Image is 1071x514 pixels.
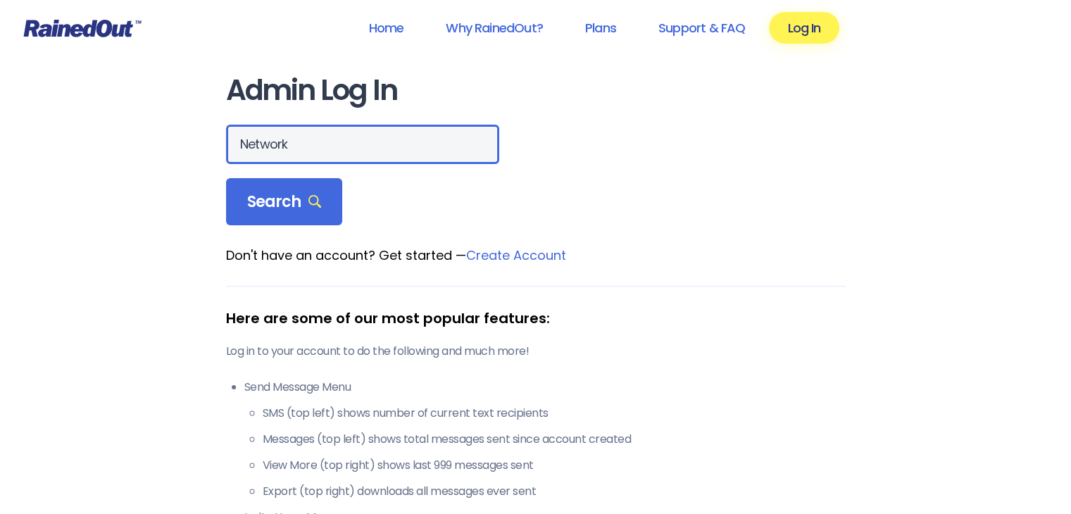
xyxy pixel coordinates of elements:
a: Create Account [466,246,566,264]
li: Export (top right) downloads all messages ever sent [263,483,846,500]
h1: Admin Log In [226,75,846,106]
div: Here are some of our most popular features: [226,308,846,329]
input: Search Orgs… [226,125,499,164]
a: Why RainedOut? [427,12,561,44]
span: Search [247,192,322,212]
li: Messages (top left) shows total messages sent since account created [263,431,846,448]
li: View More (top right) shows last 999 messages sent [263,457,846,474]
li: Send Message Menu [244,379,846,500]
li: SMS (top left) shows number of current text recipients [263,405,846,422]
a: Plans [567,12,634,44]
a: Home [350,12,422,44]
a: Log In [769,12,839,44]
p: Log in to your account to do the following and much more! [226,343,846,360]
div: Search [226,178,343,226]
a: Support & FAQ [640,12,763,44]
